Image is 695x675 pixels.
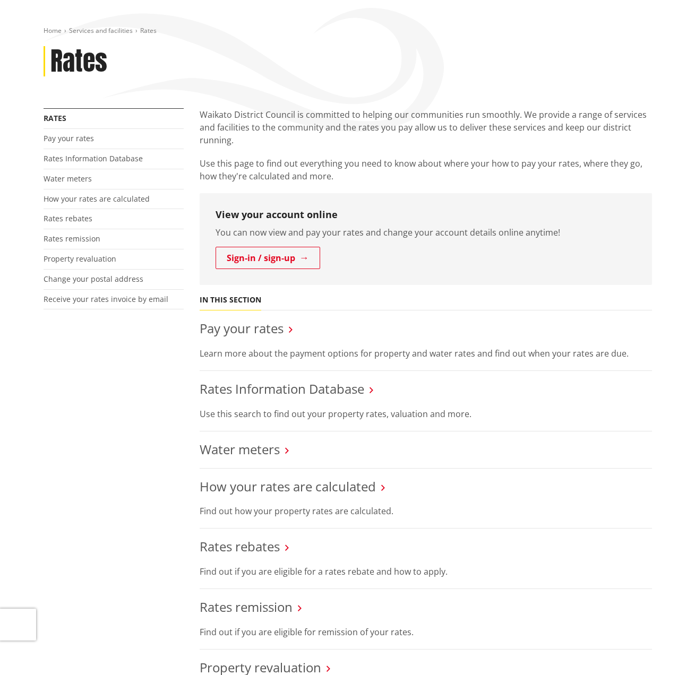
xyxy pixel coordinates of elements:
[200,108,652,146] p: Waikato District Council is committed to helping our communities run smoothly. We provide a range...
[200,598,293,616] a: Rates remission
[200,440,280,458] a: Water meters
[216,209,636,221] h3: View your account online
[200,319,284,337] a: Pay your rates
[44,194,150,204] a: How your rates are calculated
[200,565,652,578] p: Find out if you are eligible for a rates rebate and how to apply.
[44,113,66,123] a: Rates
[69,26,133,35] a: Services and facilities
[200,408,652,420] p: Use this search to find out your property rates, valuation and more.
[50,46,107,77] h1: Rates
[44,27,652,36] nav: breadcrumb
[200,478,376,495] a: How your rates are calculated
[44,133,94,143] a: Pay your rates
[216,247,320,269] a: Sign-in / sign-up
[44,213,92,223] a: Rates rebates
[140,26,157,35] span: Rates
[44,233,100,244] a: Rates remission
[200,505,652,517] p: Find out how your property rates are calculated.
[200,347,652,360] p: Learn more about the payment options for property and water rates and find out when your rates ar...
[200,296,261,305] h5: In this section
[44,26,62,35] a: Home
[44,294,168,304] a: Receive your rates invoice by email
[44,174,92,184] a: Water meters
[200,157,652,183] p: Use this page to find out everything you need to know about where your how to pay your rates, whe...
[44,153,143,163] a: Rates Information Database
[216,226,636,239] p: You can now view and pay your rates and change your account details online anytime!
[44,254,116,264] a: Property revaluation
[200,380,364,397] a: Rates Information Database
[200,626,652,638] p: Find out if you are eligible for remission of your rates.
[646,630,684,669] iframe: Messenger Launcher
[200,538,280,555] a: Rates rebates
[44,274,143,284] a: Change your postal address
